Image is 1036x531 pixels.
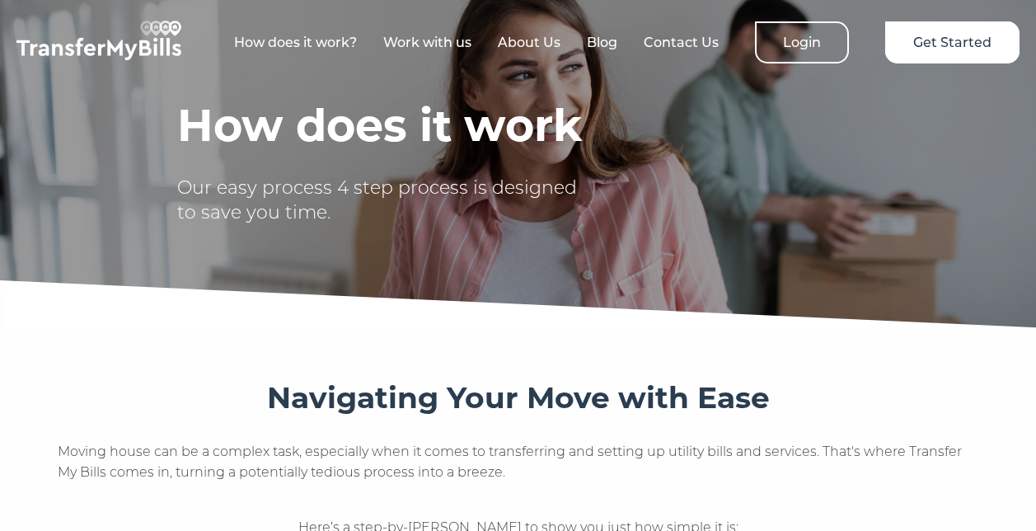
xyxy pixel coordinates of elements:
p: Moving house can be a complex task, especially when it comes to transferring and setting up utili... [58,441,978,484]
a: Blog [587,35,617,50]
a: Login [755,21,849,63]
a: Contact Us [644,35,719,50]
h1: How does it work [177,100,593,151]
a: About Us [498,35,560,50]
a: Get Started [885,21,1020,63]
h3: Navigating Your Move with Ease [267,380,770,416]
a: Work with us [383,35,471,50]
a: How does it work? [234,35,357,50]
img: TransferMyBills.com - Helping ease the stress of moving [16,21,181,60]
p: Our easy process 4 step process is designed to save you time. [177,176,593,225]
